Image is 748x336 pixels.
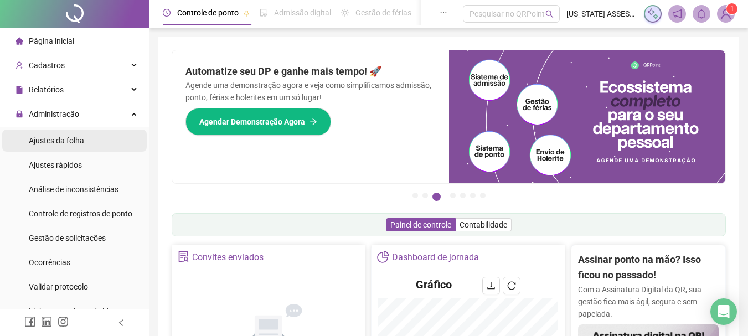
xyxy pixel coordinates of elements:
[697,9,706,19] span: bell
[29,209,132,218] span: Controle de registros de ponto
[309,118,317,126] span: arrow-right
[377,251,389,262] span: pie-chart
[672,9,682,19] span: notification
[29,258,70,267] span: Ocorrências
[24,316,35,327] span: facebook
[41,316,52,327] span: linkedin
[16,86,23,94] span: file
[545,10,554,18] span: search
[450,193,456,198] button: 4
[355,8,411,17] span: Gestão de férias
[29,234,106,242] span: Gestão de solicitações
[29,136,84,145] span: Ajustes da folha
[16,37,23,45] span: home
[470,193,476,198] button: 6
[726,3,737,14] sup: Atualize o seu contato no menu Meus Dados
[185,108,331,136] button: Agendar Demonstração Agora
[177,8,239,17] span: Controle de ponto
[29,61,65,70] span: Cadastros
[566,8,637,20] span: [US_STATE] ASSESSORIA EMPRESARIAL
[341,9,349,17] span: sun
[29,307,113,316] span: Link para registro rápido
[117,319,125,327] span: left
[710,298,737,325] div: Open Intercom Messenger
[480,193,486,198] button: 7
[416,277,452,292] h4: Gráfico
[274,8,331,17] span: Admissão digital
[58,316,69,327] span: instagram
[460,220,507,229] span: Contabilidade
[390,220,451,229] span: Painel de controle
[192,248,264,267] div: Convites enviados
[29,85,64,94] span: Relatórios
[16,61,23,69] span: user-add
[260,9,267,17] span: file-done
[460,193,466,198] button: 5
[243,10,250,17] span: pushpin
[392,248,479,267] div: Dashboard de jornada
[422,193,428,198] button: 2
[432,193,441,201] button: 3
[412,193,418,198] button: 1
[163,9,171,17] span: clock-circle
[185,79,436,104] p: Agende uma demonstração agora e veja como simplificamos admissão, ponto, férias e holerites em um...
[199,116,305,128] span: Agendar Demonstração Agora
[29,282,88,291] span: Validar protocolo
[29,161,82,169] span: Ajustes rápidos
[29,110,79,118] span: Administração
[440,9,447,17] span: ellipsis
[647,8,659,20] img: sparkle-icon.fc2bf0ac1784a2077858766a79e2daf3.svg
[578,283,719,320] p: Com a Assinatura Digital da QR, sua gestão fica mais ágil, segura e sem papelada.
[507,281,516,290] span: reload
[178,251,189,262] span: solution
[29,185,118,194] span: Análise de inconsistências
[730,5,734,13] span: 1
[487,281,496,290] span: download
[449,50,726,183] img: banner%2Fd57e337e-a0d3-4837-9615-f134fc33a8e6.png
[29,37,74,45] span: Página inicial
[185,64,436,79] h2: Automatize seu DP e ganhe mais tempo! 🚀
[16,110,23,118] span: lock
[578,252,719,283] h2: Assinar ponto na mão? Isso ficou no passado!
[718,6,734,22] img: 89980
